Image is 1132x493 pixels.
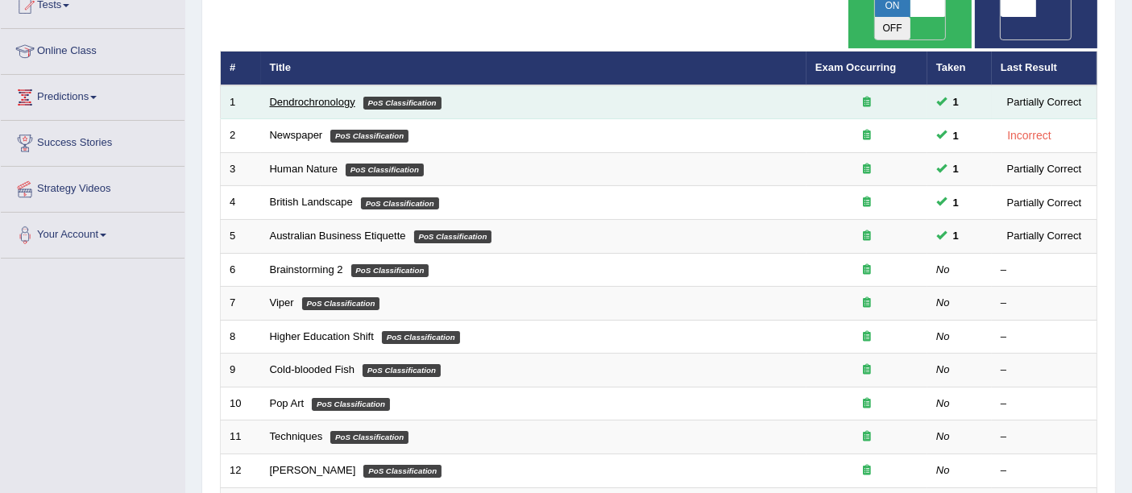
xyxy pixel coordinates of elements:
[815,362,918,378] div: Exam occurring question
[1001,126,1058,145] div: Incorrect
[875,17,910,39] span: OFF
[947,93,965,110] span: You can still take this question
[270,230,406,242] a: Australian Business Etiquette
[330,431,408,444] em: PoS Classification
[270,397,305,409] a: Pop Art
[1001,93,1088,110] div: Partially Correct
[363,97,442,110] em: PoS Classification
[936,263,950,275] em: No
[815,229,918,244] div: Exam occurring question
[351,264,429,277] em: PoS Classification
[947,160,965,177] span: You can still take this question
[815,329,918,345] div: Exam occurring question
[221,85,261,119] td: 1
[363,364,441,377] em: PoS Classification
[270,330,374,342] a: Higher Education Shift
[1001,396,1088,412] div: –
[346,164,424,176] em: PoS Classification
[1001,429,1088,445] div: –
[382,331,460,344] em: PoS Classification
[1001,160,1088,177] div: Partially Correct
[815,429,918,445] div: Exam occurring question
[221,287,261,321] td: 7
[270,430,323,442] a: Techniques
[1,213,185,253] a: Your Account
[1,75,185,115] a: Predictions
[1001,194,1088,211] div: Partially Correct
[221,152,261,186] td: 3
[221,354,261,387] td: 9
[270,296,294,309] a: Viper
[815,263,918,278] div: Exam occurring question
[302,297,380,310] em: PoS Classification
[936,464,950,476] em: No
[363,465,442,478] em: PoS Classification
[221,52,261,85] th: #
[221,253,261,287] td: 6
[270,363,355,375] a: Cold-blooded Fish
[221,119,261,153] td: 2
[270,263,343,275] a: Brainstorming 2
[815,162,918,177] div: Exam occurring question
[1,29,185,69] a: Online Class
[270,129,323,141] a: Newspaper
[815,128,918,143] div: Exam occurring question
[361,197,439,210] em: PoS Classification
[815,463,918,478] div: Exam occurring question
[815,61,896,73] a: Exam Occurring
[936,330,950,342] em: No
[270,196,353,208] a: British Landscape
[270,163,338,175] a: Human Nature
[936,363,950,375] em: No
[261,52,806,85] th: Title
[815,195,918,210] div: Exam occurring question
[270,96,355,108] a: Dendrochronology
[221,320,261,354] td: 8
[1001,463,1088,478] div: –
[815,95,918,110] div: Exam occurring question
[1,167,185,207] a: Strategy Videos
[221,387,261,420] td: 10
[270,464,356,476] a: [PERSON_NAME]
[947,227,965,244] span: You can still take this question
[221,186,261,220] td: 4
[330,130,408,143] em: PoS Classification
[1001,263,1088,278] div: –
[936,430,950,442] em: No
[1,121,185,161] a: Success Stories
[221,454,261,487] td: 12
[936,397,950,409] em: No
[947,127,965,144] span: You can still take this question
[221,420,261,454] td: 11
[815,396,918,412] div: Exam occurring question
[992,52,1097,85] th: Last Result
[1001,227,1088,244] div: Partially Correct
[927,52,992,85] th: Taken
[1001,296,1088,311] div: –
[221,220,261,254] td: 5
[947,194,965,211] span: You can still take this question
[1001,362,1088,378] div: –
[815,296,918,311] div: Exam occurring question
[312,398,390,411] em: PoS Classification
[936,296,950,309] em: No
[1001,329,1088,345] div: –
[414,230,492,243] em: PoS Classification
